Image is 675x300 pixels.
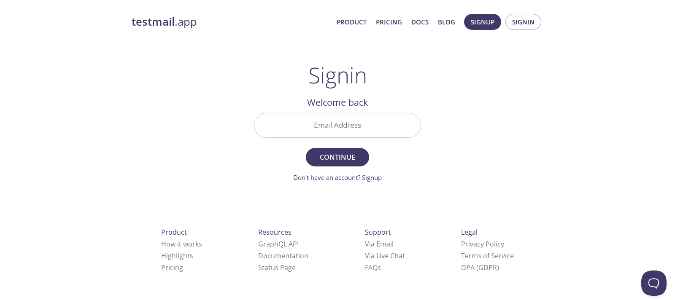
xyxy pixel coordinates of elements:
[132,15,330,29] a: testmail.app
[337,16,367,27] a: Product
[438,16,455,27] a: Blog
[461,251,514,260] a: Terms of Service
[505,14,541,30] button: Signin
[258,251,308,260] a: Documentation
[161,239,202,249] a: How it works
[464,14,501,30] button: Signup
[365,228,391,237] span: Support
[365,263,381,272] a: FAQ
[306,148,369,166] button: Continue
[378,263,381,272] span: s
[258,228,292,237] span: Resources
[258,239,299,249] a: GraphQL API
[258,263,296,272] a: Status Page
[161,251,193,260] a: Highlights
[308,62,367,88] h1: Signin
[376,16,402,27] a: Pricing
[512,16,535,27] span: Signin
[461,263,499,272] a: DPA (GDPR)
[461,239,504,249] a: Privacy Policy
[315,151,360,163] span: Continue
[641,271,667,296] iframe: Help Scout Beacon - Open
[132,14,175,29] strong: testmail
[161,263,183,272] a: Pricing
[365,239,394,249] a: Via Email
[161,228,187,237] span: Product
[471,16,494,27] span: Signup
[293,173,382,182] a: Don't have an account? Signup
[411,16,429,27] a: Docs
[365,251,405,260] a: Via Live Chat
[254,95,421,110] h2: Welcome back
[461,228,478,237] span: Legal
